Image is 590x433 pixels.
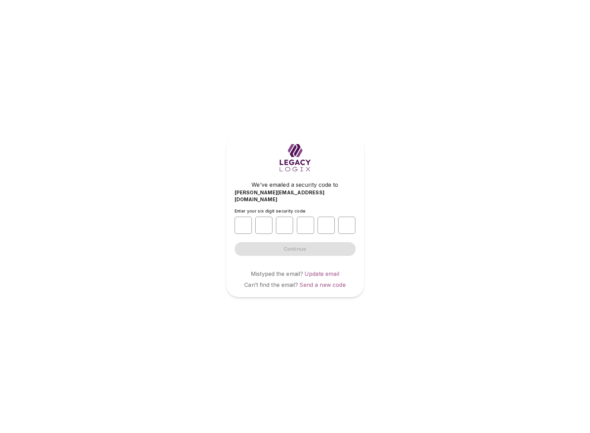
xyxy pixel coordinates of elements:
span: Can’t find the email? [244,281,298,288]
a: Update email [304,270,339,277]
span: Enter your six digit security code [235,208,306,214]
a: Send a new code [299,281,345,288]
span: We’ve emailed a security code to [251,181,338,189]
span: [PERSON_NAME][EMAIL_ADDRESS][DOMAIN_NAME] [235,189,356,203]
span: Mistyped the email? [251,270,303,277]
